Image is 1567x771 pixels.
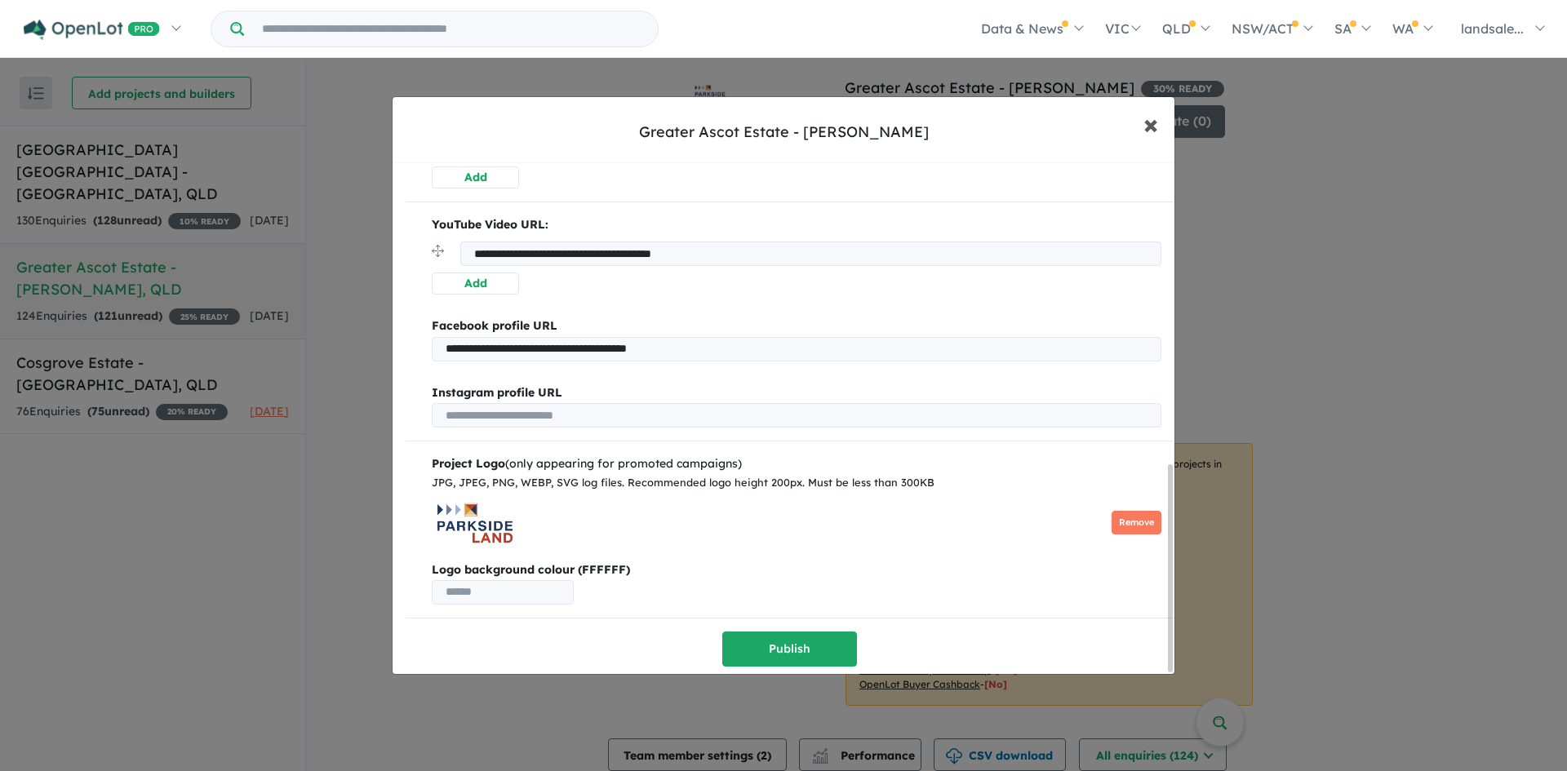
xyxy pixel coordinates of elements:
[1461,20,1524,37] span: landsale...
[432,215,1161,235] p: YouTube Video URL:
[432,456,505,471] b: Project Logo
[432,166,519,188] button: Add
[432,454,1161,474] div: (only appearing for promoted campaigns)
[639,122,929,143] div: Greater Ascot Estate - [PERSON_NAME]
[432,561,1161,580] b: Logo background colour (FFFFFF)
[247,11,655,47] input: Try estate name, suburb, builder or developer
[432,273,519,295] button: Add
[432,474,1161,492] div: JPG, JPEG, PNG, WEBP, SVG log files. Recommended logo height 200px. Must be less than 300KB
[432,385,562,400] b: Instagram profile URL
[24,20,160,40] img: Openlot PRO Logo White
[432,318,557,333] b: Facebook profile URL
[722,631,857,667] button: Publish
[432,498,518,547] img: Greater%20Ascot%20Estate%20-%20Shaw___1749170709.png
[1112,511,1161,534] button: Remove
[1143,106,1158,141] span: ×
[432,245,444,257] img: drag.svg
